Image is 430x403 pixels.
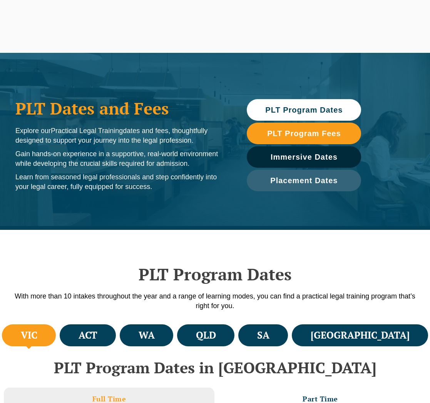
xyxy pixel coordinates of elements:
[21,329,37,342] h4: VIC
[265,106,343,114] span: PLT Program Dates
[311,329,410,342] h4: [GEOGRAPHIC_DATA]
[247,146,361,168] a: Immersive Dates
[267,130,341,137] span: PLT Program Fees
[139,329,155,342] h4: WA
[51,127,123,135] span: Practical Legal Training
[8,292,422,311] p: With more than 10 intakes throughout the year and a range of learning modes, you can find a pract...
[247,170,361,191] a: Placement Dates
[271,153,338,161] span: Immersive Dates
[257,329,269,342] h4: SA
[270,177,338,184] span: Placement Dates
[247,123,361,144] a: PLT Program Fees
[15,149,231,169] p: Gain hands-on experience in a supportive, real-world environment while developing the crucial ski...
[196,329,216,342] h4: QLD
[15,126,231,145] p: Explore our dates and fees, thoughtfully designed to support your journey into the legal profession.
[15,172,231,192] p: Learn from seasoned legal professionals and step confidently into your legal career, fully equipp...
[8,265,422,284] h2: PLT Program Dates
[79,329,97,342] h4: ACT
[247,99,361,121] a: PLT Program Dates
[15,99,231,118] h1: PLT Dates and Fees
